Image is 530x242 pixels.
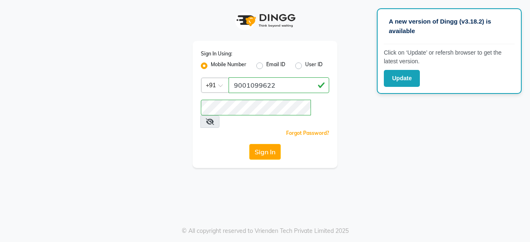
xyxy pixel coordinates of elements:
p: A new version of Dingg (v3.18.2) is available [389,17,510,36]
label: Sign In Using: [201,50,232,58]
label: Email ID [266,61,285,71]
p: Click on ‘Update’ or refersh browser to get the latest version. [384,48,515,66]
input: Username [229,77,329,93]
button: Update [384,70,420,87]
label: User ID [305,61,323,71]
label: Mobile Number [211,61,246,71]
input: Username [201,100,311,115]
img: logo1.svg [232,8,298,33]
button: Sign In [249,144,281,160]
a: Forgot Password? [286,130,329,136]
